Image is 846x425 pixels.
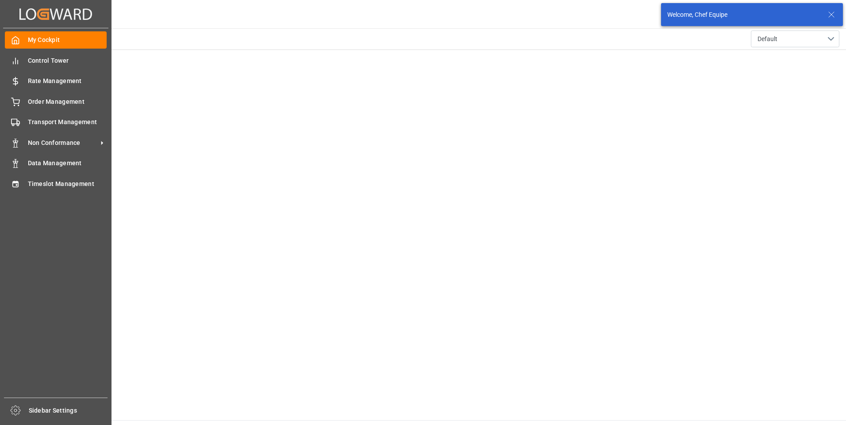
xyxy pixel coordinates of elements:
span: Data Management [28,159,107,168]
a: Rate Management [5,72,107,90]
span: Default [758,34,777,44]
a: Order Management [5,93,107,110]
a: Transport Management [5,114,107,131]
span: My Cockpit [28,35,107,45]
a: My Cockpit [5,31,107,49]
a: Data Management [5,155,107,172]
div: Welcome, Chef Equipe [667,10,819,19]
span: Transport Management [28,118,107,127]
span: Timeslot Management [28,179,107,189]
span: Sidebar Settings [29,406,108,415]
button: open menu [751,30,839,47]
span: Control Tower [28,56,107,65]
span: Non Conformance [28,138,98,148]
a: Control Tower [5,52,107,69]
span: Rate Management [28,76,107,86]
a: Timeslot Management [5,175,107,192]
span: Order Management [28,97,107,106]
